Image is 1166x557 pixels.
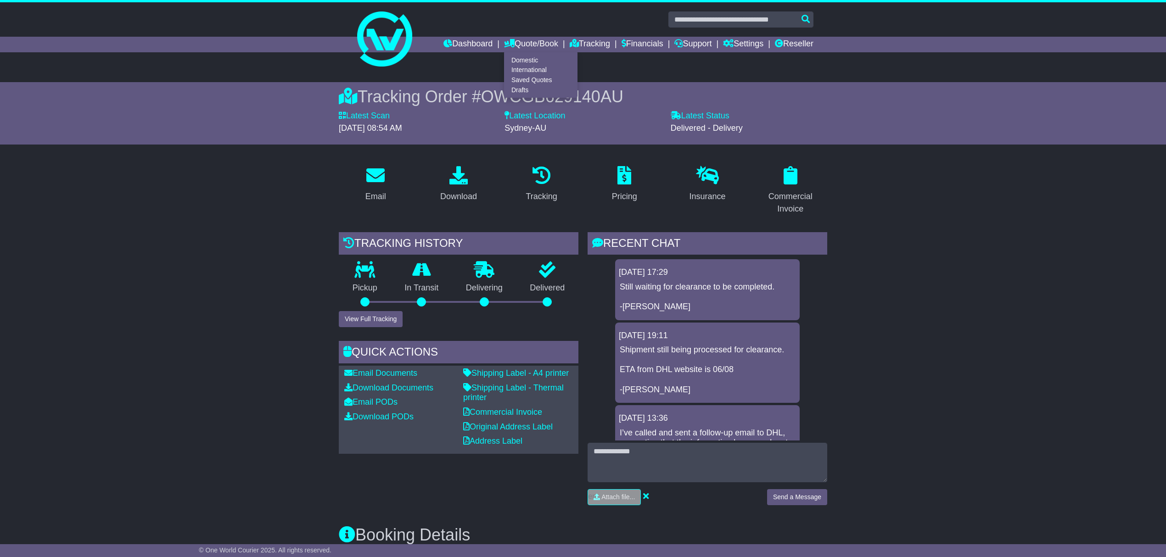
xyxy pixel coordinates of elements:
[440,190,477,203] div: Download
[344,412,414,421] a: Download PODs
[339,232,578,257] div: Tracking history
[505,55,577,65] a: Domestic
[505,111,565,121] label: Latest Location
[463,407,542,417] a: Commercial Invoice
[365,190,386,203] div: Email
[359,163,392,206] a: Email
[339,123,402,133] span: [DATE] 08:54 AM
[767,489,827,505] button: Send a Message
[723,37,763,52] a: Settings
[505,65,577,75] a: International
[443,37,493,52] a: Dashboard
[683,163,731,206] a: Insurance
[391,283,453,293] p: In Transit
[619,413,796,423] div: [DATE] 13:36
[463,422,553,431] a: Original Address Label
[199,546,331,554] span: © One World Courier 2025. All rights reserved.
[504,52,577,98] div: Quote/Book
[344,397,398,407] a: Email PODs
[622,37,663,52] a: Financials
[481,87,623,106] span: OWCGB629140AU
[339,87,827,106] div: Tracking Order #
[619,331,796,341] div: [DATE] 19:11
[612,190,637,203] div: Pricing
[753,163,827,218] a: Commercial Invoice
[606,163,643,206] a: Pricing
[674,37,712,52] a: Support
[620,428,795,488] p: I’ve called and sent a follow-up email to DHL, requesting that the information be passed on to Pr...
[339,283,391,293] p: Pickup
[339,526,827,544] h3: Booking Details
[434,163,483,206] a: Download
[504,37,558,52] a: Quote/Book
[505,75,577,85] a: Saved Quotes
[452,283,516,293] p: Delivering
[505,85,577,95] a: Drafts
[526,190,557,203] div: Tracking
[463,383,564,402] a: Shipping Label - Thermal printer
[588,232,827,257] div: RECENT CHAT
[463,436,522,446] a: Address Label
[620,282,795,312] p: Still waiting for clearance to be completed. -[PERSON_NAME]
[619,267,796,278] div: [DATE] 17:29
[463,368,569,378] a: Shipping Label - A4 printer
[339,341,578,366] div: Quick Actions
[516,283,579,293] p: Delivered
[620,345,795,395] p: Shipment still being processed for clearance. ETA from DHL website is 06/08 -[PERSON_NAME]
[339,311,403,327] button: View Full Tracking
[775,37,813,52] a: Reseller
[689,190,725,203] div: Insurance
[671,123,743,133] span: Delivered - Delivery
[505,123,546,133] span: Sydney-AU
[759,190,821,215] div: Commercial Invoice
[520,163,563,206] a: Tracking
[671,111,729,121] label: Latest Status
[570,37,610,52] a: Tracking
[344,383,433,392] a: Download Documents
[344,368,417,378] a: Email Documents
[339,111,390,121] label: Latest Scan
